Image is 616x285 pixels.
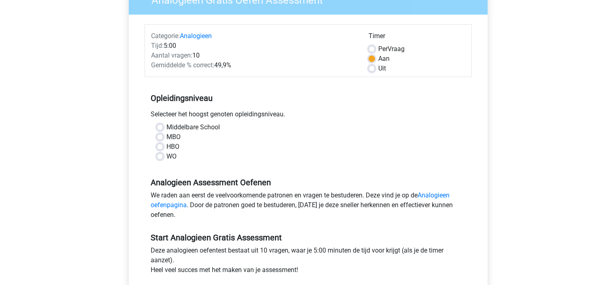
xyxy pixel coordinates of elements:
[145,191,472,223] div: We raden aan eerst de veelvoorkomende patronen en vragen te bestuderen. Deze vind je op de . Door...
[166,142,179,152] label: HBO
[151,42,164,49] span: Tijd:
[378,64,386,73] label: Uit
[378,45,388,53] span: Per
[145,51,362,60] div: 10
[180,32,212,40] a: Analogieen
[378,54,390,64] label: Aan
[151,90,466,106] h5: Opleidingsniveau
[145,60,362,70] div: 49,9%
[145,109,472,122] div: Selecteer het hoogst genoten opleidingsniveau.
[151,32,180,40] span: Categorie:
[145,41,362,51] div: 5:00
[369,31,465,44] div: Timer
[151,51,192,59] span: Aantal vragen:
[151,61,214,69] span: Gemiddelde % correct:
[166,122,220,132] label: Middelbare School
[166,132,181,142] label: MBO
[151,233,466,242] h5: Start Analogieen Gratis Assessment
[378,44,405,54] label: Vraag
[166,152,177,161] label: WO
[145,246,472,278] div: Deze analogieen oefentest bestaat uit 10 vragen, waar je 5:00 minuten de tijd voor krijgt (als je...
[151,178,466,187] h5: Analogieen Assessment Oefenen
